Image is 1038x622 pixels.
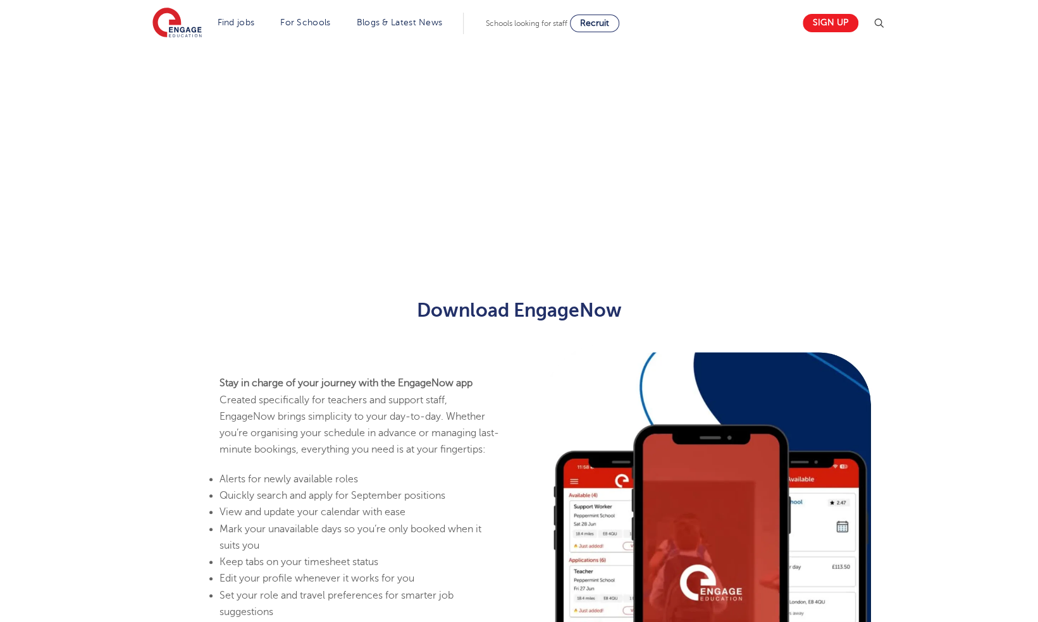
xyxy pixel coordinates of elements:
[803,14,858,32] a: Sign up
[219,471,502,487] li: Alerts for newly available roles
[580,18,609,28] span: Recruit
[280,18,330,27] a: For Schools
[486,19,567,28] span: Schools looking for staff
[357,18,443,27] a: Blogs & Latest News
[219,377,473,389] strong: Stay in charge of your journey with the EngageNow app
[219,521,502,554] li: Mark your unavailable days so you’re only booked when it suits you
[219,504,502,520] li: View and update your calendar with ease
[219,554,502,570] li: Keep tabs on your timesheet status
[218,18,255,27] a: Find jobs
[219,487,502,504] li: Quickly search and apply for September positions
[209,300,829,321] h2: Download EngageNow
[152,8,202,39] img: Engage Education
[570,15,619,32] a: Recruit
[219,570,502,587] li: Edit your profile whenever it works for you
[219,375,502,458] p: Created specifically for teachers and support staff, EngageNow brings simplicity to your day-to-d...
[219,587,502,621] li: Set your role and travel preferences for smarter job suggestions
